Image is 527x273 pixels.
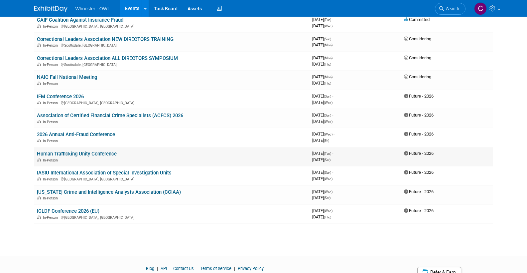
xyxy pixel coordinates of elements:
[37,55,178,61] a: Correctional Leaders Association ALL DIRECTORS SYMPOSIUM
[324,101,332,105] span: (Wed)
[37,24,41,28] img: In-Person Event
[312,62,331,67] span: [DATE]
[155,266,160,271] span: |
[404,17,430,22] span: Committed
[474,2,487,15] img: Clare Louise Southcombe
[37,151,117,157] a: Human Trafficking Unity Conference
[200,266,231,271] a: Terms of Service
[43,101,60,105] span: In-Person
[312,138,329,143] span: [DATE]
[43,120,60,124] span: In-Person
[37,208,99,214] a: ICLDF Conference 2026 (EU)
[404,113,434,118] span: Future - 2026
[332,151,333,156] span: -
[37,196,41,199] img: In-Person Event
[324,95,331,98] span: (Sun)
[324,120,332,124] span: (Wed)
[43,196,60,200] span: In-Person
[312,214,331,219] span: [DATE]
[43,43,60,48] span: In-Person
[37,17,123,23] a: CAIF Coalition Against Insurance Fraud
[333,74,334,79] span: -
[324,18,331,22] span: (Tue)
[332,17,333,22] span: -
[312,157,330,162] span: [DATE]
[333,55,334,60] span: -
[312,42,332,47] span: [DATE]
[43,215,60,220] span: In-Person
[404,55,431,60] span: Considering
[43,63,60,67] span: In-Person
[312,81,331,86] span: [DATE]
[37,139,41,142] img: In-Person Event
[37,113,183,119] a: Association of Certified Financial Crime Specialists (ACFCS) 2026
[324,152,331,155] span: (Tue)
[332,94,333,99] span: -
[312,17,333,22] span: [DATE]
[37,170,172,176] a: IASIU International Association of Special Investigation Units
[238,266,264,271] a: Privacy Policy
[173,266,194,271] a: Contact Us
[312,195,330,200] span: [DATE]
[435,3,465,15] a: Search
[324,37,331,41] span: (Sun)
[37,215,41,219] img: In-Person Event
[232,266,237,271] span: |
[37,62,307,67] div: Scottsdale, [GEOGRAPHIC_DATA]
[324,158,330,162] span: (Sat)
[324,177,332,181] span: (Wed)
[43,158,60,162] span: In-Person
[37,74,97,80] a: NAIC Fall National Meeting
[324,56,332,60] span: (Mon)
[404,74,431,79] span: Considering
[34,6,67,12] img: ExhibitDay
[161,266,167,271] a: API
[312,23,332,28] span: [DATE]
[75,6,110,11] span: Whooster - OWL
[404,151,434,156] span: Future - 2026
[312,55,334,60] span: [DATE]
[324,75,332,79] span: (Mon)
[312,151,333,156] span: [DATE]
[404,94,434,99] span: Future - 2026
[312,208,334,213] span: [DATE]
[195,266,199,271] span: |
[324,114,331,117] span: (Sun)
[37,214,307,220] div: [GEOGRAPHIC_DATA], [GEOGRAPHIC_DATA]
[324,196,330,200] span: (Sat)
[312,189,334,194] span: [DATE]
[332,113,333,118] span: -
[43,177,60,181] span: In-Person
[332,170,333,175] span: -
[404,132,434,136] span: Future - 2026
[324,82,331,85] span: (Thu)
[312,119,332,124] span: [DATE]
[37,120,41,123] img: In-Person Event
[312,94,333,99] span: [DATE]
[37,189,181,195] a: [US_STATE] Crime and Intelligence Analysts Association (CCIAA)
[324,215,331,219] span: (Thu)
[324,24,332,28] span: (Wed)
[37,158,41,161] img: In-Person Event
[333,189,334,194] span: -
[43,139,60,143] span: In-Person
[312,170,333,175] span: [DATE]
[332,36,333,41] span: -
[404,36,431,41] span: Considering
[324,209,332,213] span: (Wed)
[324,63,331,66] span: (Thu)
[37,63,41,66] img: In-Person Event
[333,132,334,136] span: -
[312,74,334,79] span: [DATE]
[168,266,172,271] span: |
[324,133,332,136] span: (Wed)
[43,24,60,29] span: In-Person
[312,132,334,136] span: [DATE]
[37,101,41,104] img: In-Person Event
[324,43,332,47] span: (Mon)
[146,266,154,271] a: Blog
[37,42,307,48] div: Scottsdale, [GEOGRAPHIC_DATA]
[312,113,333,118] span: [DATE]
[324,139,329,142] span: (Fri)
[444,6,459,11] span: Search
